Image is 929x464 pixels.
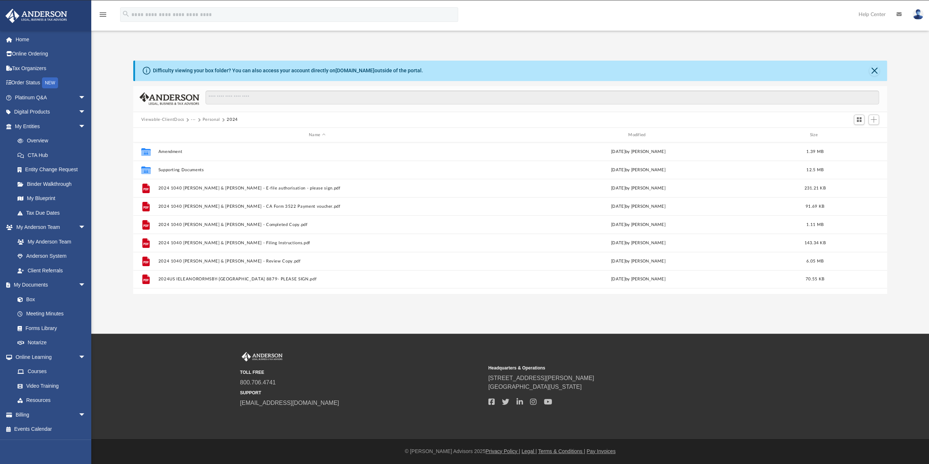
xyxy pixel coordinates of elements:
[158,168,476,172] button: Supporting Documents
[538,448,585,454] a: Terms & Conditions |
[158,186,476,191] button: 2024 1040 [PERSON_NAME] & [PERSON_NAME] - E-file authorisation - please sign.pdf
[5,105,97,119] a: Digital Productsarrow_drop_down
[479,185,797,192] div: [DATE] by [PERSON_NAME]
[488,375,594,381] a: [STREET_ADDRESS][PERSON_NAME]
[227,116,238,123] button: 2024
[5,90,97,105] a: Platinum Q&Aarrow_drop_down
[158,149,476,154] button: Amendment
[869,66,879,76] button: Close
[868,115,879,125] button: Add
[10,134,97,148] a: Overview
[78,407,93,422] span: arrow_drop_down
[133,142,887,294] div: grid
[78,119,93,134] span: arrow_drop_down
[42,77,58,88] div: NEW
[99,10,107,19] i: menu
[78,90,93,105] span: arrow_drop_down
[479,132,797,138] div: Modified
[479,203,797,210] div: [DATE] by [PERSON_NAME]
[485,448,520,454] a: Privacy Policy |
[137,132,155,138] div: id
[806,168,824,172] span: 12.5 MB
[5,278,93,292] a: My Documentsarrow_drop_down
[240,379,276,386] a: 800.706.4741
[5,61,97,76] a: Tax Organizers
[240,400,339,406] a: [EMAIL_ADDRESS][DOMAIN_NAME]
[806,223,824,227] span: 1.11 MB
[10,191,93,206] a: My Blueprint
[335,68,375,73] a: [DOMAIN_NAME]
[913,9,924,20] img: User Pic
[479,222,797,228] div: [DATE] by [PERSON_NAME]
[3,9,69,23] img: Anderson Advisors Platinum Portal
[806,277,824,281] span: 70.55 KB
[91,448,929,455] div: © [PERSON_NAME] Advisors 2025
[806,259,824,263] span: 6.05 MB
[158,277,476,282] button: 2024US IELEANORORMSBY-[GEOGRAPHIC_DATA] 8879- PLEASE SIGN.pdf
[240,390,483,396] small: SUPPORT
[488,384,582,390] a: [GEOGRAPHIC_DATA][US_STATE]
[10,292,89,307] a: Box
[153,67,423,74] div: Difficulty viewing your box folder? You can also access your account directly on outside of the p...
[206,91,879,104] input: Search files and folders
[10,307,93,321] a: Meeting Minutes
[479,167,797,173] div: [DATE] by [PERSON_NAME]
[5,76,97,91] a: Order StatusNEW
[10,148,97,162] a: CTA Hub
[141,116,184,123] button: Viewable-ClientDocs
[479,149,797,155] div: [DATE] by [PERSON_NAME]
[479,276,797,283] div: [DATE] by [PERSON_NAME]
[5,47,97,61] a: Online Ordering
[10,177,97,191] a: Binder Walkthrough
[10,249,93,264] a: Anderson System
[10,393,93,408] a: Resources
[158,259,476,264] button: 2024 1040 [PERSON_NAME] & [PERSON_NAME] - Review Copy.pdf
[10,234,89,249] a: My Anderson Team
[78,220,93,235] span: arrow_drop_down
[804,241,825,245] span: 143.34 KB
[158,132,476,138] div: Name
[78,350,93,365] span: arrow_drop_down
[5,422,97,437] a: Events Calendar
[488,365,732,371] small: Headquarters & Operations
[240,352,284,361] img: Anderson Advisors Platinum Portal
[5,32,97,47] a: Home
[10,379,89,393] a: Video Training
[158,204,476,209] button: 2024 1040 [PERSON_NAME] & [PERSON_NAME] - CA Form 3522 Payment voucher.pdf
[5,350,93,364] a: Online Learningarrow_drop_down
[78,278,93,293] span: arrow_drop_down
[854,115,865,125] button: Switch to Grid View
[99,14,107,19] a: menu
[5,407,97,422] a: Billingarrow_drop_down
[5,119,97,134] a: My Entitiesarrow_drop_down
[158,222,476,227] button: 2024 1040 [PERSON_NAME] & [PERSON_NAME] - Completed Copy.pdf
[10,263,93,278] a: Client Referrals
[10,321,89,335] a: Forms Library
[5,220,93,235] a: My Anderson Teamarrow_drop_down
[158,241,476,245] button: 2024 1040 [PERSON_NAME] & [PERSON_NAME] - Filing Instructions.pdf
[479,258,797,265] div: [DATE] by [PERSON_NAME]
[191,116,196,123] button: ···
[10,364,93,379] a: Courses
[522,448,537,454] a: Legal |
[587,448,615,454] a: Pay Invoices
[203,116,220,123] button: Personal
[122,10,130,18] i: search
[806,150,824,154] span: 1.39 MB
[10,206,97,220] a: Tax Due Dates
[800,132,829,138] div: Size
[78,105,93,120] span: arrow_drop_down
[240,369,483,376] small: TOLL FREE
[479,240,797,246] div: [DATE] by [PERSON_NAME]
[10,162,97,177] a: Entity Change Request
[833,132,884,138] div: id
[806,204,824,208] span: 91.69 KB
[804,186,825,190] span: 231.21 KB
[10,335,93,350] a: Notarize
